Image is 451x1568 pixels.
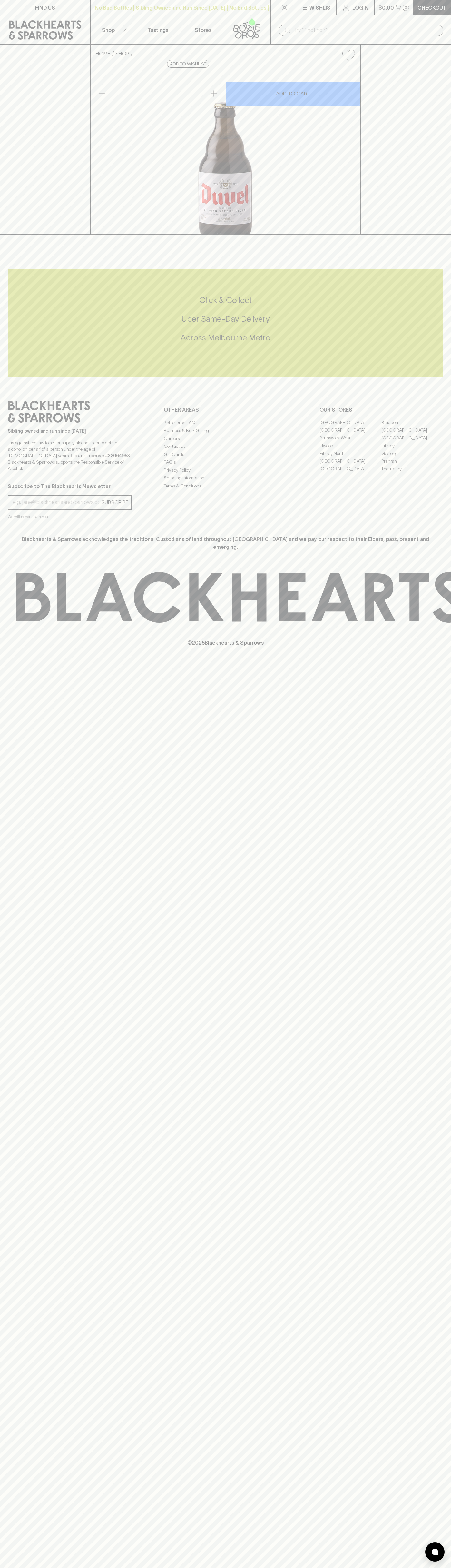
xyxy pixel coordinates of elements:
p: OTHER AREAS [164,406,288,414]
p: Shop [102,26,115,34]
p: SUBSCRIBE [102,498,129,506]
a: Terms & Conditions [164,482,288,490]
strong: Liquor License #32064953 [71,453,130,458]
a: FAQ's [164,458,288,466]
h5: Uber Same-Day Delivery [8,314,443,324]
a: Gift Cards [164,450,288,458]
h5: Click & Collect [8,295,443,306]
input: Try "Pinot noir" [294,25,438,35]
p: 0 [405,6,407,9]
p: It is against the law to sell or supply alcohol to, or to obtain alcohol on behalf of a person un... [8,439,132,472]
p: Tastings [148,26,168,34]
a: [GEOGRAPHIC_DATA] [319,465,381,473]
a: Geelong [381,450,443,457]
p: Wishlist [309,4,334,12]
a: [GEOGRAPHIC_DATA] [319,457,381,465]
p: Blackhearts & Sparrows acknowledges the traditional Custodians of land throughout [GEOGRAPHIC_DAT... [13,535,438,551]
a: Prahran [381,457,443,465]
a: Privacy Policy [164,466,288,474]
p: We will never spam you [8,513,132,520]
button: SUBSCRIBE [99,496,131,509]
input: e.g. jane@blackheartsandsparrows.com.au [13,497,99,508]
a: Tastings [135,15,181,44]
a: Fitzroy North [319,450,381,457]
p: ADD TO CART [276,90,310,97]
p: Stores [195,26,211,34]
a: Brunswick West [319,434,381,442]
p: Checkout [417,4,446,12]
a: Braddon [381,419,443,427]
h5: Across Melbourne Metro [8,332,443,343]
p: Login [352,4,368,12]
a: Thornbury [381,465,443,473]
a: [GEOGRAPHIC_DATA] [381,427,443,434]
a: Business & Bulk Gifting [164,427,288,435]
a: Elwood [319,442,381,450]
button: ADD TO CART [226,82,360,106]
a: Contact Us [164,443,288,450]
img: bubble-icon [432,1549,438,1555]
p: OUR STORES [319,406,443,414]
a: [GEOGRAPHIC_DATA] [319,427,381,434]
a: SHOP [115,51,129,56]
button: Add to wishlist [167,60,209,68]
button: Add to wishlist [340,47,358,64]
a: Bottle Drop FAQ's [164,419,288,427]
p: $0.00 [378,4,394,12]
a: [GEOGRAPHIC_DATA] [381,434,443,442]
p: FIND US [35,4,55,12]
a: Careers [164,435,288,442]
div: Call to action block [8,269,443,377]
a: Stores [181,15,226,44]
a: HOME [96,51,111,56]
a: Fitzroy [381,442,443,450]
img: 2915.png [91,66,360,234]
a: Shipping Information [164,474,288,482]
a: [GEOGRAPHIC_DATA] [319,419,381,427]
p: Sibling owned and run since [DATE] [8,428,132,434]
p: Subscribe to The Blackhearts Newsletter [8,482,132,490]
button: Shop [91,15,136,44]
